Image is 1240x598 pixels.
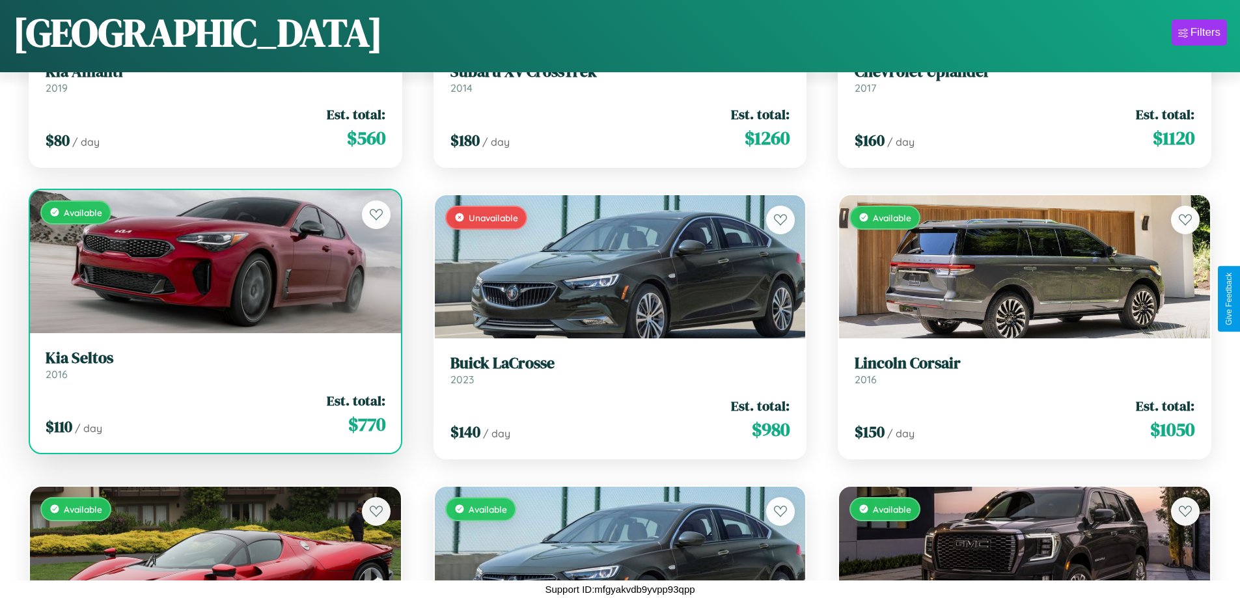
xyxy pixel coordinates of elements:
[887,427,915,440] span: / day
[46,129,70,151] span: $ 80
[752,416,790,442] span: $ 980
[483,427,510,440] span: / day
[731,105,790,124] span: Est. total:
[64,504,102,515] span: Available
[469,212,518,223] span: Unavailable
[873,212,911,223] span: Available
[855,129,885,151] span: $ 160
[855,62,1194,81] h3: Chevrolet Uplander
[450,62,790,81] h3: Subaru XV CrossTrek
[855,81,876,94] span: 2017
[1136,105,1194,124] span: Est. total:
[450,373,474,386] span: 2023
[46,349,385,368] h3: Kia Seltos
[347,125,385,151] span: $ 560
[72,135,100,148] span: / day
[1136,396,1194,415] span: Est. total:
[1224,273,1233,325] div: Give Feedback
[46,416,72,437] span: $ 110
[13,6,383,59] h1: [GEOGRAPHIC_DATA]
[731,396,790,415] span: Est. total:
[450,421,480,442] span: $ 140
[450,354,790,386] a: Buick LaCrosse2023
[450,129,480,151] span: $ 180
[1191,26,1220,39] div: Filters
[855,62,1194,94] a: Chevrolet Uplander2017
[64,207,102,218] span: Available
[327,105,385,124] span: Est. total:
[855,373,877,386] span: 2016
[873,504,911,515] span: Available
[887,135,915,148] span: / day
[348,411,385,437] span: $ 770
[1153,125,1194,151] span: $ 1120
[1172,20,1227,46] button: Filters
[450,62,790,94] a: Subaru XV CrossTrek2014
[327,391,385,410] span: Est. total:
[450,354,790,373] h3: Buick LaCrosse
[46,62,385,94] a: Kia Amanti2019
[46,62,385,81] h3: Kia Amanti
[46,81,68,94] span: 2019
[1150,416,1194,442] span: $ 1050
[855,421,885,442] span: $ 150
[450,81,473,94] span: 2014
[745,125,790,151] span: $ 1260
[545,580,695,598] p: Support ID: mfgyakvdb9yvpp93qpp
[855,354,1194,386] a: Lincoln Corsair2016
[75,422,102,435] span: / day
[46,349,385,381] a: Kia Seltos2016
[46,368,68,381] span: 2016
[855,354,1194,373] h3: Lincoln Corsair
[482,135,510,148] span: / day
[469,504,507,515] span: Available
